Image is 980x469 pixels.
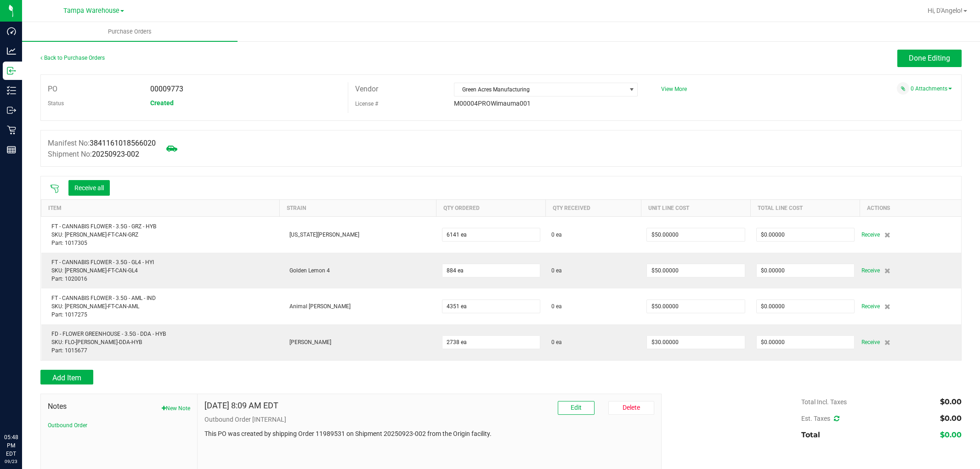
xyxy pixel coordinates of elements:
span: 20250923-002 [92,150,139,158]
span: [PERSON_NAME] [285,339,331,345]
span: 0 ea [551,302,562,311]
span: Receive [861,337,880,348]
input: 0 ea [442,264,540,277]
a: Back to Purchase Orders [40,55,105,61]
inline-svg: Reports [7,145,16,154]
div: FT - CANNABIS FLOWER - 3.5G - AML - IND SKU: [PERSON_NAME]-FT-CAN-AML Part: 1017275 [47,294,274,319]
span: Done Editing [909,54,950,62]
span: $0.00 [940,430,962,439]
span: Total [801,430,820,439]
input: 0 ea [442,228,540,241]
iframe: Resource center [9,396,37,423]
span: Total Incl. Taxes [801,398,847,406]
inline-svg: Retail [7,125,16,135]
th: Actions [860,199,961,216]
input: $0.00000 [757,300,854,313]
a: Purchase Orders [22,22,238,41]
span: 3841161018566020 [90,139,156,147]
input: $0.00000 [647,264,744,277]
button: Outbound Order [48,421,87,429]
label: PO [48,82,57,96]
input: 0 ea [442,336,540,349]
span: $0.00 [940,397,962,406]
span: Scan packages to receive [50,184,59,193]
input: 0 ea [442,300,540,313]
input: $0.00000 [647,300,744,313]
inline-svg: Outbound [7,106,16,115]
inline-svg: Inbound [7,66,16,75]
button: New Note [162,404,190,412]
h4: [DATE] 8:09 AM EDT [204,401,278,410]
button: Delete [608,401,654,415]
div: FD - FLOWER GREENHOUSE - 3.5G - DDA - HYB SKU: FLO-[PERSON_NAME]-DDA-HYB Part: 1015677 [47,330,274,355]
input: $0.00000 [757,336,854,349]
label: Shipment No: [48,149,139,160]
p: 09/23 [4,458,18,465]
span: $0.00 [940,414,962,423]
p: Outbound Order [INTERNAL] [204,415,654,424]
input: $0.00000 [647,228,744,241]
th: Qty Ordered [436,199,546,216]
div: FT - CANNABIS FLOWER - 3.5G - GL4 - HYI SKU: [PERSON_NAME]-FT-CAN-GL4 Part: 1020016 [47,258,274,283]
span: Hi, D'Angelo! [928,7,963,14]
p: This PO was created by shipping Order 11989531 on Shipment 20250923-002 from the Origin facility. [204,429,654,439]
span: 0 ea [551,231,562,239]
span: Receive [861,229,880,240]
iframe: Resource center unread badge [27,394,38,405]
input: $0.00000 [647,336,744,349]
th: Qty Received [546,199,641,216]
p: 05:48 PM EDT [4,433,18,458]
inline-svg: Dashboard [7,27,16,36]
span: Notes [48,401,190,412]
label: Vendor [355,82,378,96]
span: Delete [623,404,640,411]
label: Status [48,96,64,110]
span: Est. Taxes [801,415,839,422]
span: Edit [571,404,582,411]
span: 0 ea [551,266,562,275]
span: Mark as not Arrived [163,139,181,158]
input: $0.00000 [757,228,854,241]
span: Tampa Warehouse [63,7,119,15]
button: Receive all [68,180,110,196]
button: Done Editing [897,50,962,67]
span: M00004PROWimauma001 [454,100,531,107]
inline-svg: Inventory [7,86,16,95]
inline-svg: Analytics [7,46,16,56]
span: Add Item [52,373,81,382]
button: Add Item [40,370,93,384]
a: 0 Attachments [911,85,952,92]
input: $0.00000 [757,264,854,277]
span: Golden Lemon 4 [285,267,330,274]
th: Strain [279,199,436,216]
th: Unit Line Cost [641,199,750,216]
button: Edit [558,401,595,415]
a: View More [661,86,687,92]
span: Animal [PERSON_NAME] [285,303,351,310]
span: Receive [861,301,880,312]
span: 00009773 [150,85,183,93]
div: FT - CANNABIS FLOWER - 3.5G - GRZ - HYB SKU: [PERSON_NAME]-FT-CAN-GRZ Part: 1017305 [47,222,274,247]
span: Created [150,99,174,107]
span: Attach a document [897,82,909,95]
span: 0 ea [551,338,562,346]
span: Green Acres Manufacturing [454,83,626,96]
label: Manifest No: [48,138,156,149]
span: [US_STATE][PERSON_NAME] [285,232,359,238]
span: Receive [861,265,880,276]
th: Item [41,199,280,216]
th: Total Line Cost [751,199,860,216]
span: Purchase Orders [96,28,164,36]
label: License # [355,97,378,111]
